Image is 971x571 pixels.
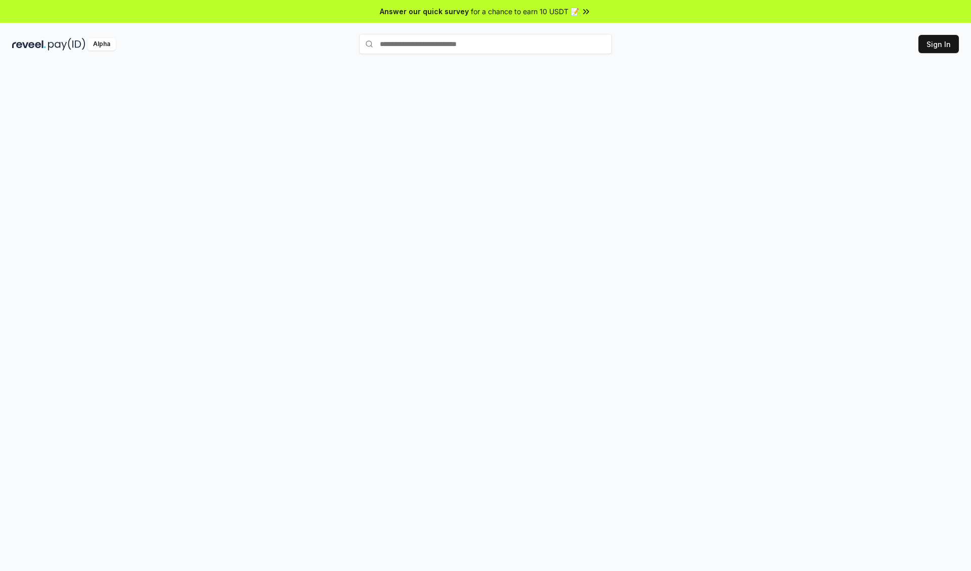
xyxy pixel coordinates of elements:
div: Alpha [87,38,116,51]
span: Answer our quick survey [380,6,469,17]
button: Sign In [918,35,959,53]
span: for a chance to earn 10 USDT 📝 [471,6,579,17]
img: reveel_dark [12,38,46,51]
img: pay_id [48,38,85,51]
